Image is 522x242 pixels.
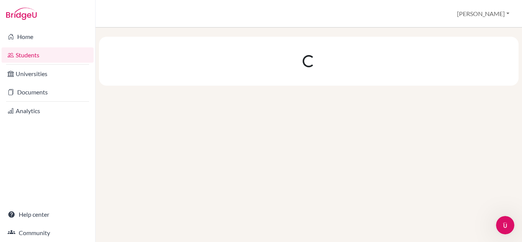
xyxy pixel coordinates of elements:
[2,47,94,63] a: Students
[2,207,94,222] a: Help center
[2,29,94,44] a: Home
[2,225,94,240] a: Community
[454,6,513,21] button: [PERSON_NAME]
[2,66,94,81] a: Universities
[2,103,94,119] a: Analytics
[496,216,514,234] iframe: Intercom live chat
[2,84,94,100] a: Documents
[6,8,37,20] img: Bridge-U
